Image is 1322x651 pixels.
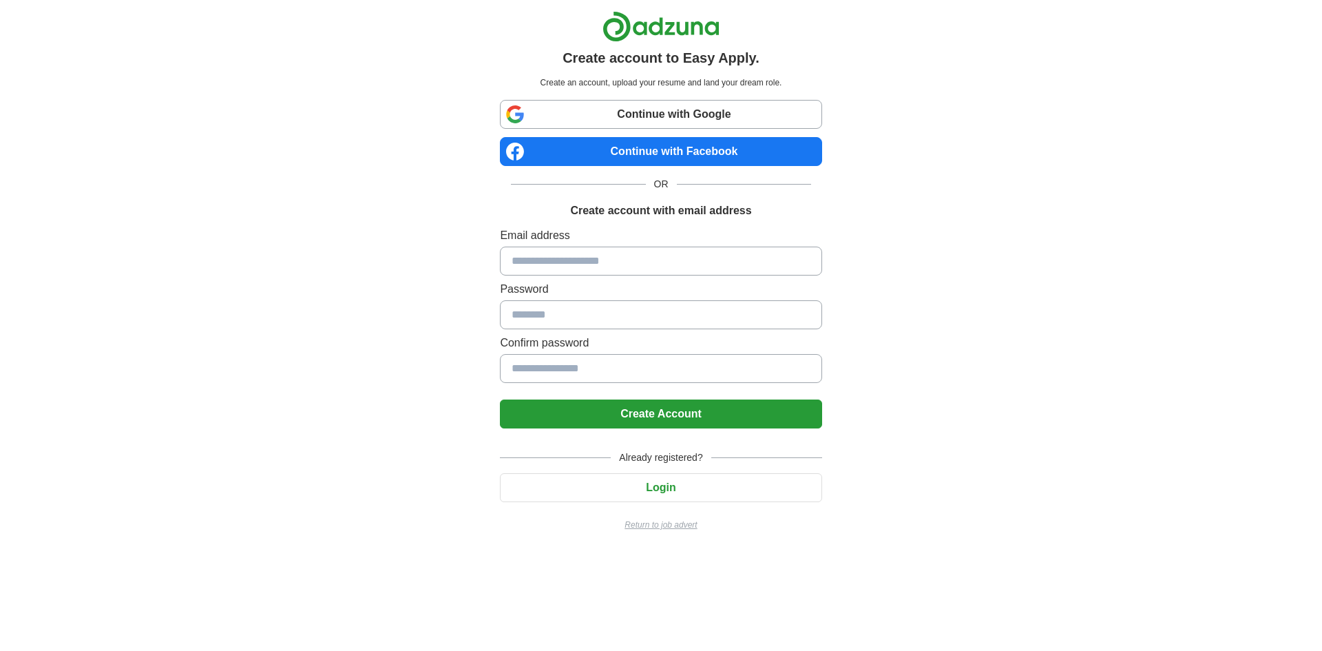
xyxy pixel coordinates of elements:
[503,76,819,89] p: Create an account, upload your resume and land your dream role.
[500,400,821,428] button: Create Account
[500,227,821,244] label: Email address
[500,482,821,493] a: Login
[500,335,821,351] label: Confirm password
[570,203,751,219] h1: Create account with email address
[611,451,711,465] span: Already registered?
[500,473,821,502] button: Login
[563,48,759,68] h1: Create account to Easy Apply.
[500,100,821,129] a: Continue with Google
[500,281,821,298] label: Password
[602,11,720,42] img: Adzuna logo
[500,519,821,531] a: Return to job advert
[646,177,677,192] span: OR
[500,137,821,166] a: Continue with Facebook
